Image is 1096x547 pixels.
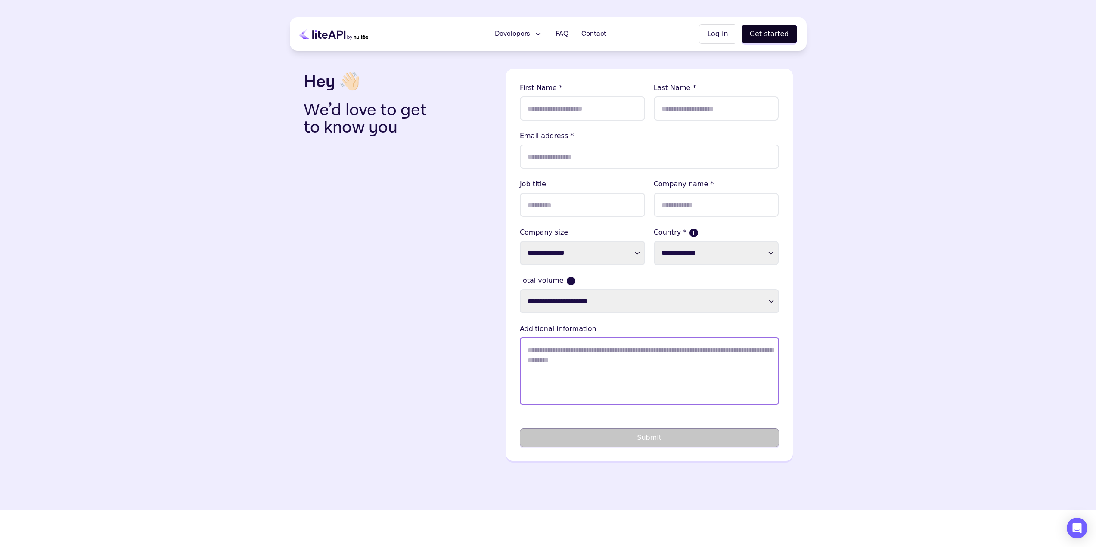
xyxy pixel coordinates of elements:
label: Country * [654,227,779,238]
lable: Additional information [520,324,779,334]
a: FAQ [550,25,574,43]
button: Current monthly volume your business makes in USD [567,277,575,285]
lable: First Name * [520,83,645,93]
span: Developers [495,29,530,39]
label: Total volume [520,275,779,286]
span: FAQ [556,29,568,39]
lable: Company name * [654,179,779,189]
button: Submit [520,428,779,447]
button: Developers [490,25,548,43]
lable: Last Name * [654,83,779,93]
span: Contact [581,29,606,39]
a: Contact [576,25,612,43]
label: Company size [520,227,645,238]
button: Log in [699,24,736,44]
lable: Job title [520,179,645,189]
div: Open Intercom Messenger [1067,518,1087,538]
h3: Hey 👋🏻 [304,69,499,95]
lable: Email address * [520,131,779,141]
p: We’d love to get to know you [304,102,441,136]
button: Get started [742,25,797,43]
button: If more than one country, please select where the majority of your sales come from. [690,229,698,237]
